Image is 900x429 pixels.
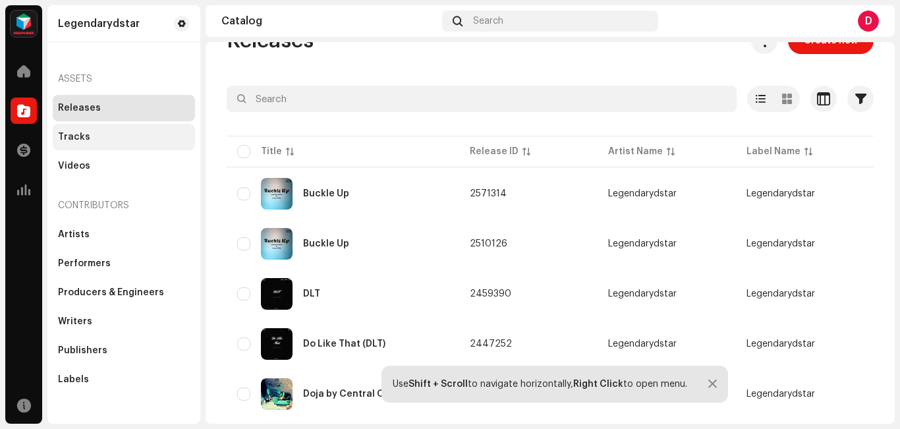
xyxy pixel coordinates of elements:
[470,239,507,248] span: 2510126
[746,389,815,399] span: Legendarydstar
[53,250,195,277] re-m-nav-item: Performers
[746,189,815,198] span: Legendarydstar
[53,95,195,121] re-m-nav-item: Releases
[53,153,195,179] re-m-nav-item: Videos
[261,328,293,360] img: bf9f90a0-62fd-424d-b1da-2cf73ed144ae
[58,18,140,29] div: Legendarydstar
[58,258,111,269] div: Performers
[53,279,195,306] re-m-nav-item: Producers & Engineers
[408,380,468,389] strong: Shift + Scroll
[261,278,293,310] img: be20ed9d-c267-4391-a200-211151d48aa7
[53,221,195,248] re-m-nav-item: Artists
[746,289,815,299] span: Legendarydstar
[608,189,677,198] div: Legendarydstar
[608,239,677,248] div: Legendarydstar
[573,380,623,389] strong: Right Click
[470,289,511,299] span: 2459390
[858,11,879,32] div: D
[746,145,801,158] div: Label Name
[11,11,37,37] img: feab3aad-9b62-475c-8caf-26f15a9573ee
[58,374,89,385] div: Labels
[53,308,195,335] re-m-nav-item: Writers
[608,239,725,248] span: Legendarydstar
[470,339,512,349] span: 2447252
[608,145,663,158] div: Artist Name
[58,161,90,171] div: Videos
[608,289,677,299] div: Legendarydstar
[470,189,507,198] span: 2571314
[608,289,725,299] span: Legendarydstar
[746,239,815,248] span: Legendarydstar
[58,103,101,113] div: Releases
[303,289,320,299] div: DLT
[470,145,519,158] div: Release ID
[303,189,349,198] div: Buckle Up
[227,86,737,112] input: Search
[53,63,195,95] re-a-nav-header: Assets
[303,389,449,399] div: Doja by Central Cee [Freestyle]
[303,339,385,349] div: Do Like That (DLT)
[53,124,195,150] re-m-nav-item: Tracks
[261,178,293,210] img: b8a51657-c7db-4e46-bb87-9dff2d2ae9cd
[53,190,195,221] re-a-nav-header: Contributors
[303,239,349,248] div: Buckle Up
[53,337,195,364] re-m-nav-item: Publishers
[746,339,815,349] span: Legendarydstar
[393,379,687,389] div: Use to navigate horizontally, to open menu.
[58,132,90,142] div: Tracks
[473,16,503,26] span: Search
[608,339,725,349] span: Legendarydstar
[53,366,195,393] re-m-nav-item: Labels
[58,345,107,356] div: Publishers
[58,287,164,298] div: Producers & Engineers
[261,145,282,158] div: Title
[221,16,437,26] div: Catalog
[608,339,677,349] div: Legendarydstar
[261,378,293,410] img: bd6f1577-c261-4f58-be17-12d368f4eb35
[608,189,725,198] span: Legendarydstar
[58,316,92,327] div: Writers
[261,228,293,260] img: 17fee95b-d6d9-4984-b8f1-2e19846a711b
[58,229,90,240] div: Artists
